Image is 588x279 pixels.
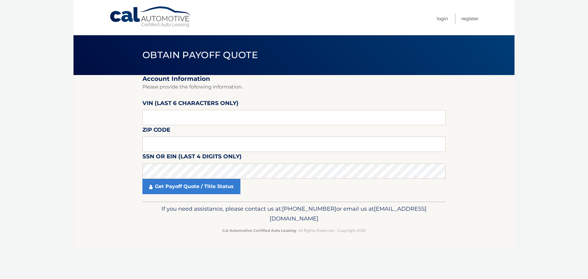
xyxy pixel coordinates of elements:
span: Obtain Payoff Quote [142,49,258,61]
a: Get Payoff Quote / Title Status [142,179,240,194]
label: SSN or EIN (last 4 digits only) [142,152,242,163]
p: - All Rights Reserved - Copyright 2025 [146,227,442,234]
a: Cal Automotive [109,6,192,28]
p: If you need assistance, please contact us at: or email us at [146,204,442,224]
p: Please provide the following information. [142,83,446,91]
h2: Account Information [142,75,446,83]
a: Login [437,13,448,24]
a: Register [461,13,479,24]
strong: Cal Automotive Certified Auto Leasing [222,228,296,233]
label: Zip Code [142,125,170,137]
label: VIN (last 6 characters only) [142,99,239,110]
span: [PHONE_NUMBER] [282,205,336,212]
